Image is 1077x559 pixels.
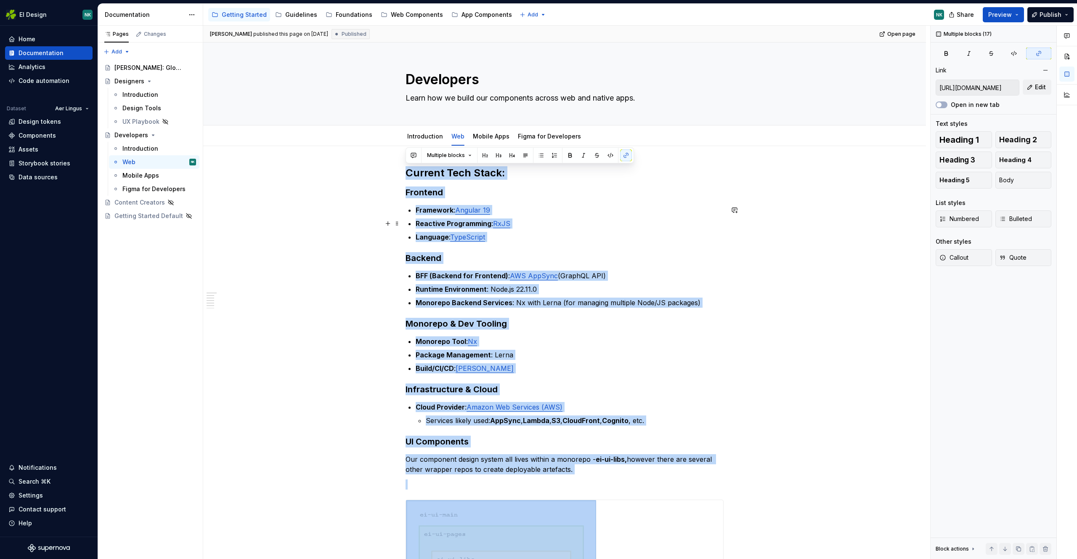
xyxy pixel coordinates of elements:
a: Design Tools [109,101,199,115]
a: Assets [5,143,93,156]
div: Introduction [122,144,158,153]
strong: Monorepo & Dev Tooling [406,319,507,329]
p: : Lerna [416,350,724,360]
strong: Lambda [523,416,549,425]
div: Analytics [19,63,45,71]
div: Help [19,519,32,527]
a: [PERSON_NAME] [456,364,514,373]
p: : [416,336,724,346]
div: Figma for Developers [122,185,186,193]
a: Getting Started [208,8,270,21]
div: Web [448,127,468,145]
button: Bulleted [995,210,1052,227]
span: Bulleted [999,215,1032,223]
svg: Supernova Logo [28,544,70,552]
button: Contact support [5,503,93,516]
div: Data sources [19,173,58,181]
a: Code automation [5,74,93,88]
div: Page tree [101,61,199,223]
div: Text styles [936,120,968,128]
div: Page tree [208,6,515,23]
div: Mobile Apps [470,127,513,145]
a: Introduction [109,88,199,101]
h2: Current Tech Stack: [406,166,724,180]
strong: Language [416,233,449,241]
div: Documentation [105,11,184,19]
a: Components [5,129,93,142]
a: Getting Started Default [101,209,199,223]
div: Developers [114,131,148,139]
strong: Package Management [416,351,491,359]
button: Callout [936,249,992,266]
a: Amazon Web Services (AWS) [467,403,562,411]
div: [PERSON_NAME]: Global Experience Language [114,64,184,72]
p: : [416,232,724,242]
div: Home [19,35,35,43]
a: UX Playbook [109,115,199,128]
div: published this page on [DATE] [253,31,328,37]
span: Edit [1035,83,1046,91]
div: Settings [19,491,43,500]
span: Publish [1040,11,1061,19]
p: Our component design system all lives within a monorepo - however there are several other wrapper... [406,454,724,474]
button: Publish [1027,7,1074,22]
span: Body [999,176,1014,184]
a: Guidelines [272,8,321,21]
a: Figma for Developers [109,182,199,196]
div: Content Creators [114,198,165,207]
div: Design Tools [122,104,161,112]
button: Heading 5 [936,172,992,189]
img: 56b5df98-d96d-4d7e-807c-0afdf3bdaefa.png [6,10,16,20]
span: Heading 5 [939,176,970,184]
button: Quote [995,249,1052,266]
strong: Reactive Programming [416,219,491,228]
a: TypeScript [450,233,485,241]
div: Contact support [19,505,66,514]
span: Heading 4 [999,156,1032,164]
strong: AppSync [490,416,521,425]
div: Documentation [19,49,64,57]
button: Multiple blocks [423,149,475,161]
p: : Nx with Lerna (for managing multiple Node/JS packages) [416,298,724,308]
span: Aer Lingus [55,105,82,112]
strong: ei-ui-libs, [596,455,627,463]
div: NK [85,11,91,18]
a: AWS AppSync [510,272,558,280]
a: Documentation [5,46,93,60]
a: Designers [101,75,199,88]
div: Changes [144,31,166,37]
p: : [416,363,724,373]
div: App Components [462,11,512,19]
div: List styles [936,199,966,207]
a: Open page [877,28,919,40]
button: EI DesignNK [2,5,96,24]
div: Link [936,66,947,75]
a: Design tokens [5,115,93,128]
div: Introduction [122,91,158,99]
a: Foundations [322,8,376,21]
p: : [416,218,724,229]
a: Analytics [5,60,93,74]
span: Heading 1 [939,136,979,144]
button: Add [517,9,549,21]
button: Body [995,172,1052,189]
div: Figma for Developers [515,127,584,145]
a: Mobile Apps [109,169,199,182]
a: Angular 19 [455,206,490,214]
span: Callout [939,253,968,262]
div: Getting Started [222,11,267,19]
div: Code automation [19,77,69,85]
a: Developers [101,128,199,142]
a: Storybook stories [5,157,93,170]
div: Dataset [7,105,26,112]
div: Getting Started Default [114,212,183,220]
a: Home [5,32,93,46]
button: Preview [983,7,1024,22]
button: Add [101,46,133,58]
a: Figma for Developers [518,133,581,140]
strong: Monorepo Backend Services [416,298,512,307]
div: Assets [19,145,38,154]
strong: Cognito [602,416,629,425]
a: RxJS [493,219,510,228]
